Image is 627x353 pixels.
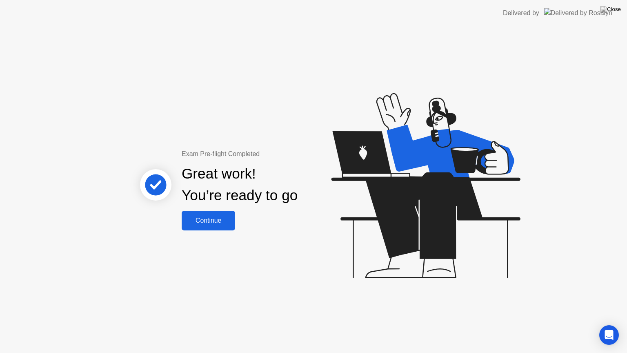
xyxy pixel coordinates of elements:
[182,149,350,159] div: Exam Pre-flight Completed
[544,8,612,18] img: Delivered by Rosalyn
[599,325,619,345] div: Open Intercom Messenger
[182,163,298,206] div: Great work! You’re ready to go
[503,8,539,18] div: Delivered by
[600,6,621,13] img: Close
[184,217,233,224] div: Continue
[182,211,235,230] button: Continue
